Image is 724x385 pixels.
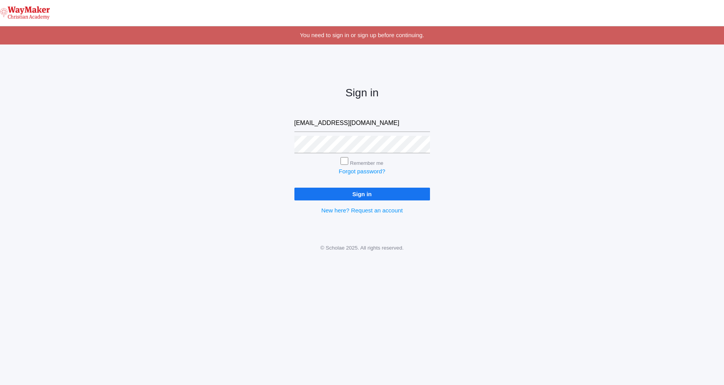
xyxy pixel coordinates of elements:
[294,188,430,200] input: Sign in
[294,115,430,132] input: Email address
[294,87,430,99] h2: Sign in
[321,207,402,214] a: New here? Request an account
[350,160,383,166] label: Remember me
[339,168,385,175] a: Forgot password?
